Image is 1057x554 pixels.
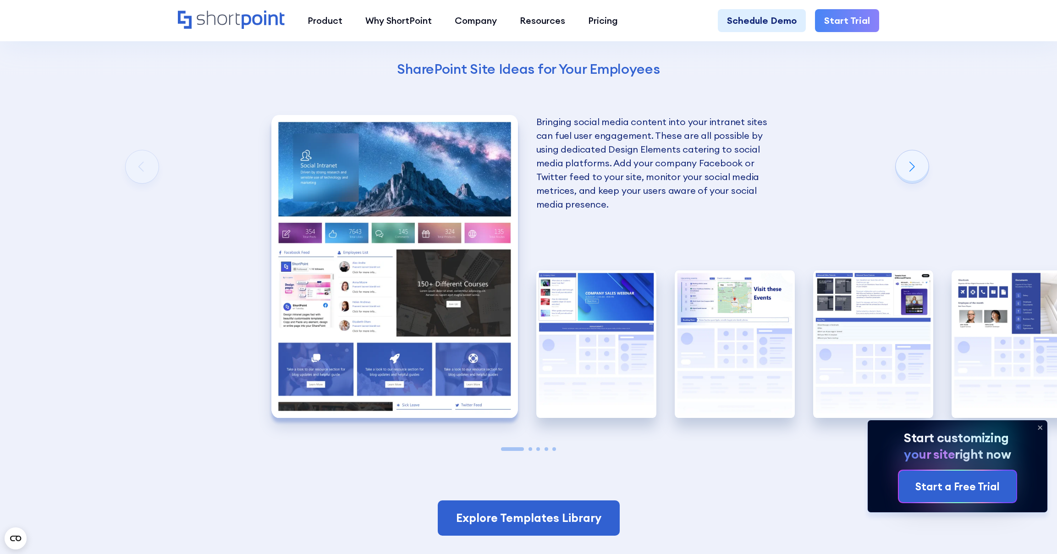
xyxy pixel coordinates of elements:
h4: SharePoint Site Ideas for Your Employees [271,60,787,78]
button: Open CMP widget [5,527,27,549]
a: Why ShortPoint [354,9,443,32]
a: Explore Templates Library [438,500,620,536]
div: 1 / 5 [271,115,518,417]
div: Next slide [896,150,929,183]
div: 4 / 5 [813,270,933,418]
p: Bringing social media content into your intranet sites can fuel user engagement. These are all po... [536,115,783,211]
div: 2 / 5 [536,270,656,418]
div: Company [455,14,497,27]
a: Resources [508,9,577,32]
span: Go to slide 4 [545,447,548,451]
a: Home [178,11,285,30]
a: Schedule Demo [718,9,806,32]
span: Go to slide 5 [552,447,556,451]
span: Go to slide 1 [501,447,524,451]
a: Start Trial [815,9,879,32]
div: Pricing [588,14,618,27]
a: Start a Free Trial [899,471,1016,503]
div: Product [308,14,342,27]
img: SharePoint Communication site example for news [813,270,933,418]
div: Why ShortPoint [365,14,432,27]
div: 3 / 5 [675,270,795,418]
img: HR SharePoint site example for Homepage [536,270,656,418]
a: Company [443,9,508,32]
img: Best SharePoint Intranet Site Designs [271,115,518,417]
span: Go to slide 3 [536,447,540,451]
span: Go to slide 2 [528,447,532,451]
a: Product [296,9,354,32]
img: Internal SharePoint site example for company policy [675,270,795,418]
a: Pricing [577,9,629,32]
div: Resources [520,14,565,27]
div: Start a Free Trial [915,479,1000,494]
